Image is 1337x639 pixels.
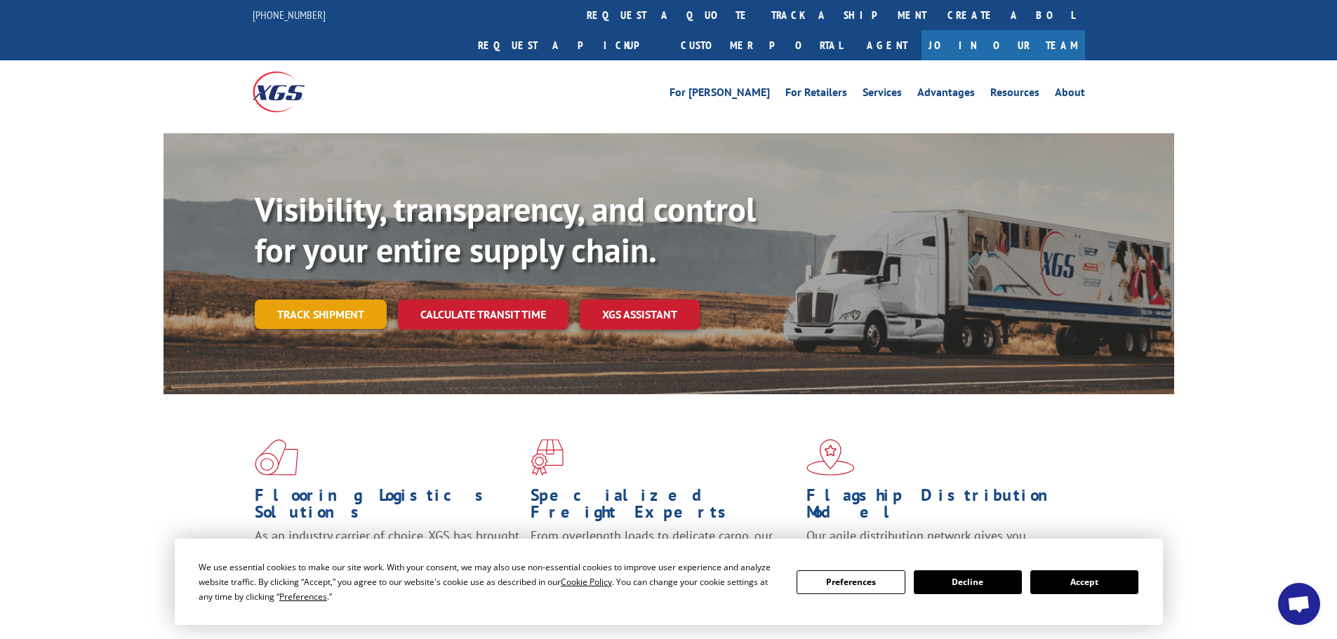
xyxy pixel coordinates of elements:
button: Accept [1030,570,1138,594]
img: xgs-icon-total-supply-chain-intelligence-red [255,439,298,476]
a: Agent [853,30,922,60]
img: xgs-icon-focused-on-flooring-red [531,439,564,476]
h1: Specialized Freight Experts [531,487,796,527]
a: Services [863,87,902,102]
a: Resources [990,87,1039,102]
a: For Retailers [785,87,847,102]
a: Customer Portal [670,30,853,60]
a: Track shipment [255,300,387,329]
p: From overlength loads to delicate cargo, our experienced staff knows the best way to move your fr... [531,527,796,590]
a: XGS ASSISTANT [580,300,700,330]
span: Preferences [279,591,327,603]
span: As an industry carrier of choice, XGS has brought innovation and dedication to flooring logistics... [255,527,519,577]
div: We use essential cookies to make our site work. With your consent, we may also use non-essential ... [199,560,780,604]
b: Visibility, transparency, and control for your entire supply chain. [255,187,756,271]
img: xgs-icon-flagship-distribution-model-red [806,439,855,476]
div: Open chat [1278,583,1320,625]
a: [PHONE_NUMBER] [253,8,326,22]
h1: Flagship Distribution Model [806,487,1072,527]
a: Calculate transit time [398,300,568,330]
h1: Flooring Logistics Solutions [255,487,520,527]
a: Request a pickup [467,30,670,60]
a: Advantages [917,87,975,102]
button: Preferences [797,570,905,594]
span: Cookie Policy [561,576,612,588]
span: Our agile distribution network gives you nationwide inventory management on demand. [806,527,1065,560]
a: For [PERSON_NAME] [670,87,770,102]
div: Cookie Consent Prompt [175,539,1163,625]
a: Join Our Team [922,30,1085,60]
a: About [1055,87,1085,102]
button: Decline [914,570,1022,594]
